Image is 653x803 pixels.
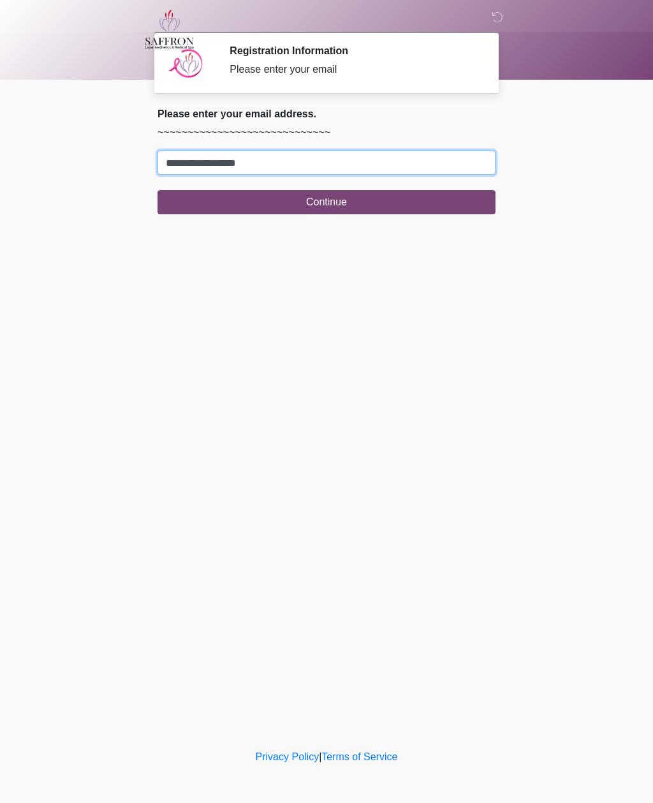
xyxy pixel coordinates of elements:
p: ~~~~~~~~~~~~~~~~~~~~~~~~~~~~~ [158,125,495,140]
img: Saffron Laser Aesthetics and Medical Spa Logo [145,10,194,49]
img: Agent Avatar [167,45,205,83]
a: Privacy Policy [256,751,319,762]
div: Please enter your email [230,62,476,77]
h2: Please enter your email address. [158,108,495,120]
a: | [319,751,321,762]
a: Terms of Service [321,751,397,762]
button: Continue [158,190,495,214]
